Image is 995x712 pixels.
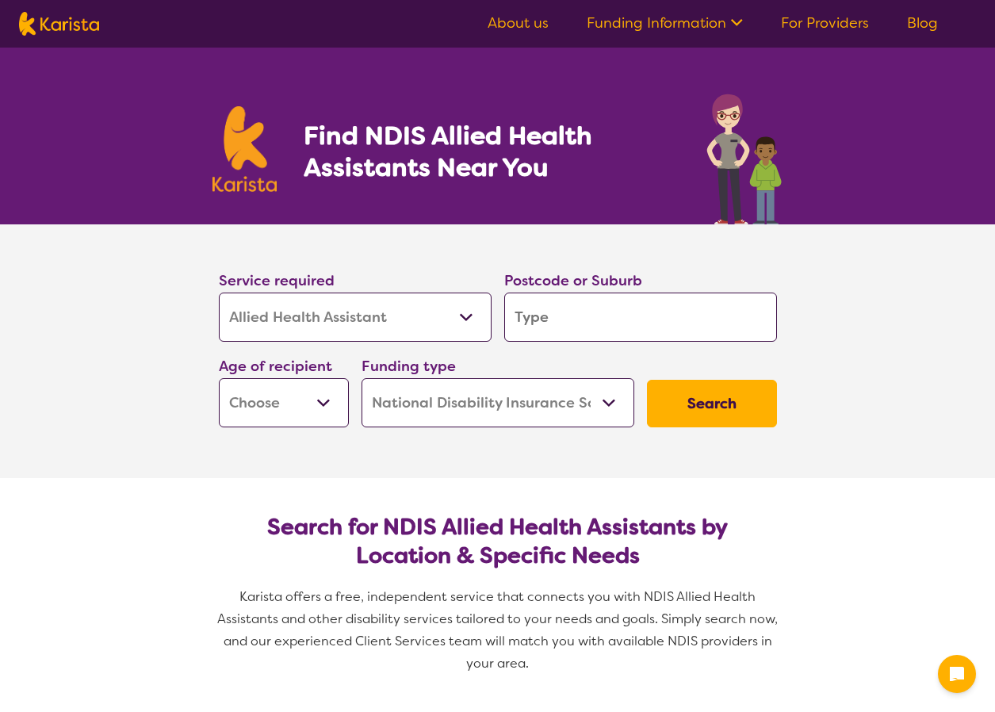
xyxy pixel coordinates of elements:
input: Type [504,293,777,342]
a: Funding Information [587,13,743,33]
a: For Providers [781,13,869,33]
img: allied-health-assistant [702,86,783,224]
label: Age of recipient [219,357,332,376]
a: Blog [907,13,938,33]
label: Funding type [362,357,456,376]
label: Service required [219,271,335,290]
p: Karista offers a free, independent service that connects you with NDIS Allied Health Assistants a... [212,586,783,675]
button: Search [647,380,777,427]
img: Karista logo [19,12,99,36]
img: Karista logo [212,106,277,192]
label: Postcode or Suburb [504,271,642,290]
h2: Search for NDIS Allied Health Assistants by Location & Specific Needs [232,513,764,570]
h1: Find NDIS Allied Health Assistants Near You [304,120,652,183]
a: About us [488,13,549,33]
